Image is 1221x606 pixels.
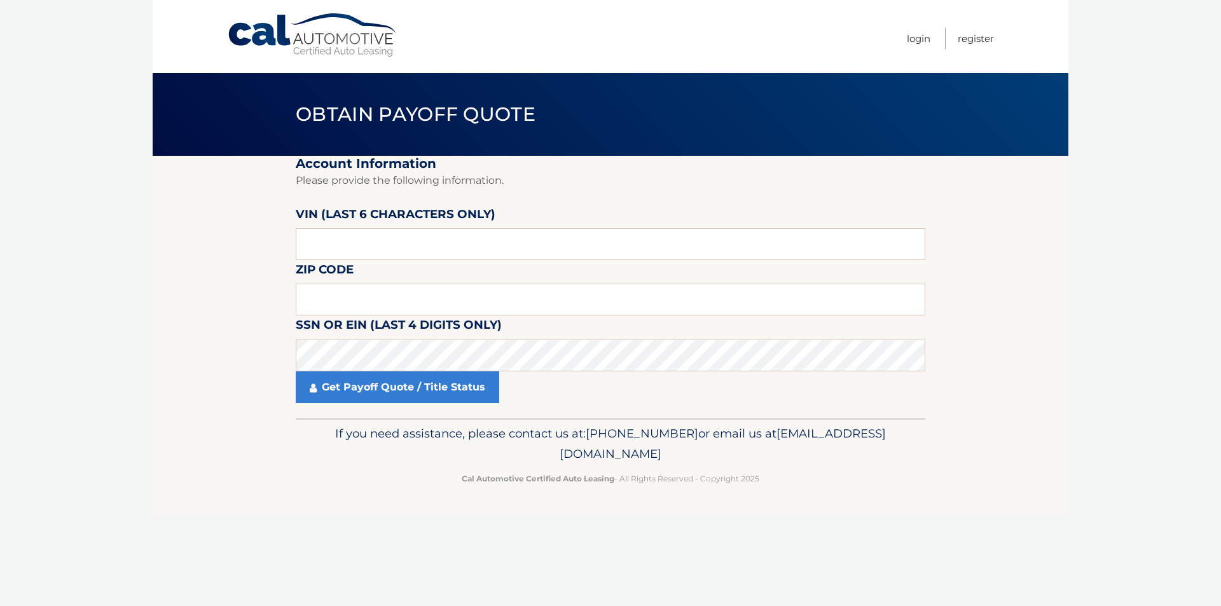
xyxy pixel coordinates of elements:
label: SSN or EIN (last 4 digits only) [296,315,502,339]
p: - All Rights Reserved - Copyright 2025 [304,472,917,485]
p: Please provide the following information. [296,172,925,189]
a: Cal Automotive [227,13,399,58]
strong: Cal Automotive Certified Auto Leasing [462,474,614,483]
span: [PHONE_NUMBER] [586,426,698,441]
h2: Account Information [296,156,925,172]
p: If you need assistance, please contact us at: or email us at [304,424,917,464]
label: Zip Code [296,260,354,284]
a: Login [907,28,930,49]
a: Get Payoff Quote / Title Status [296,371,499,403]
a: Register [958,28,994,49]
span: Obtain Payoff Quote [296,102,535,126]
label: VIN (last 6 characters only) [296,205,495,228]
